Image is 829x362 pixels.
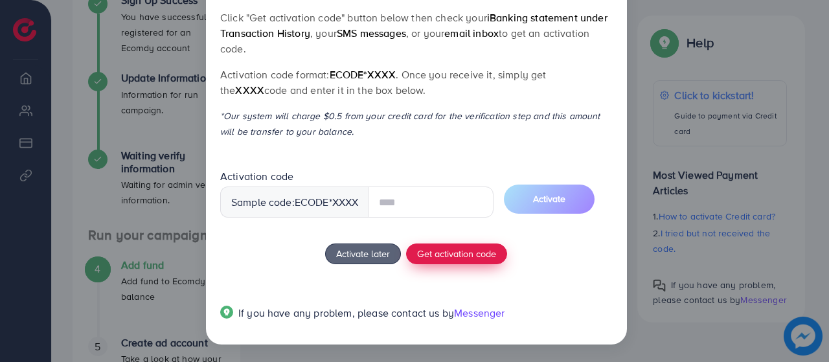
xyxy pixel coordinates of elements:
[295,195,329,210] span: ecode
[336,247,390,260] span: Activate later
[330,67,396,82] span: ecode*XXXX
[325,243,401,264] button: Activate later
[533,192,565,205] span: Activate
[238,306,454,320] span: If you have any problem, please contact us by
[406,243,507,264] button: Get activation code
[220,169,293,184] label: Activation code
[220,10,608,40] span: iBanking statement under Transaction History
[337,26,406,40] span: SMS messages
[417,247,496,260] span: Get activation code
[220,187,369,218] div: Sample code: *XXXX
[220,10,612,56] p: Click "Get activation code" button below then check your , your , or your to get an activation code.
[504,185,595,214] button: Activate
[454,306,505,320] span: Messenger
[220,67,612,98] p: Activation code format: . Once you receive it, simply get the code and enter it in the box below.
[235,83,264,97] span: XXXX
[220,306,233,319] img: Popup guide
[220,108,612,139] p: *Our system will charge $0.5 from your credit card for the verification step and this amount will...
[444,26,499,40] span: email inbox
